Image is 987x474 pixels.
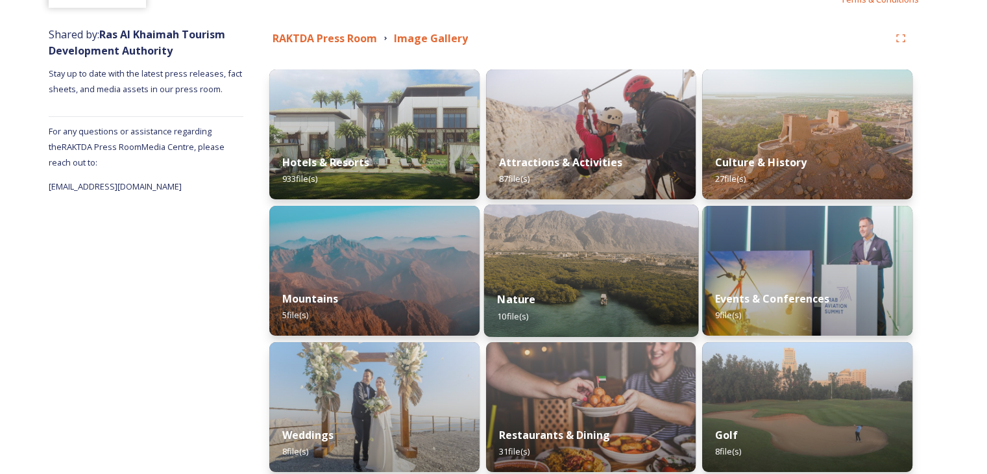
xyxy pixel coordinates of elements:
[282,428,334,442] strong: Weddings
[499,428,610,442] strong: Restaurants & Dining
[282,309,308,321] span: 5 file(s)
[486,69,696,199] img: 6b2c4cc9-34ae-45d0-992d-9f5eeab804f7.jpg
[49,27,225,58] strong: Ras Al Khaimah Tourism Development Authority
[269,342,480,472] img: c1cbaa8e-154c-4d4f-9379-c8e58e1c7ae4.jpg
[702,342,912,472] img: f466d538-3deb-466c-bcc7-2195f0191b25.jpg
[497,310,528,321] span: 10 file(s)
[715,173,746,184] span: 27 file(s)
[49,27,225,58] span: Shared by:
[49,181,182,192] span: [EMAIL_ADDRESS][DOMAIN_NAME]
[715,309,741,321] span: 9 file(s)
[483,205,698,337] img: f0db2a41-4a96-4f71-8a17-3ff40b09c344.jpg
[499,445,530,457] span: 31 file(s)
[282,445,308,457] span: 8 file(s)
[499,155,622,169] strong: Attractions & Activities
[715,428,738,442] strong: Golf
[497,292,535,306] strong: Nature
[49,68,244,95] span: Stay up to date with the latest press releases, fact sheets, and media assets in our press room.
[273,31,377,45] strong: RAKTDA Press Room
[715,445,741,457] span: 8 file(s)
[499,173,530,184] span: 87 file(s)
[282,155,369,169] strong: Hotels & Resorts
[715,155,806,169] strong: Culture & History
[394,31,468,45] strong: Image Gallery
[282,292,338,306] strong: Mountains
[269,206,480,336] img: f4b44afd-84a5-42f8-a796-2dedbf2b50eb.jpg
[49,125,225,168] span: For any questions or assistance regarding the RAKTDA Press Room Media Centre, please reach out to:
[486,342,696,472] img: d36d2355-c23c-4ad7-81c7-64b1c23550e0.jpg
[702,69,912,199] img: 45dfe8e7-8c4f-48e3-b92b-9b2a14aeffa1.jpg
[702,206,912,336] img: 43bc6a4b-b786-4d98-b8e1-b86026dad6a6.jpg
[715,292,829,306] strong: Events & Conferences
[282,173,317,184] span: 933 file(s)
[269,69,480,199] img: a622eb85-593b-49ea-86a1-be0a248398a8.jpg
